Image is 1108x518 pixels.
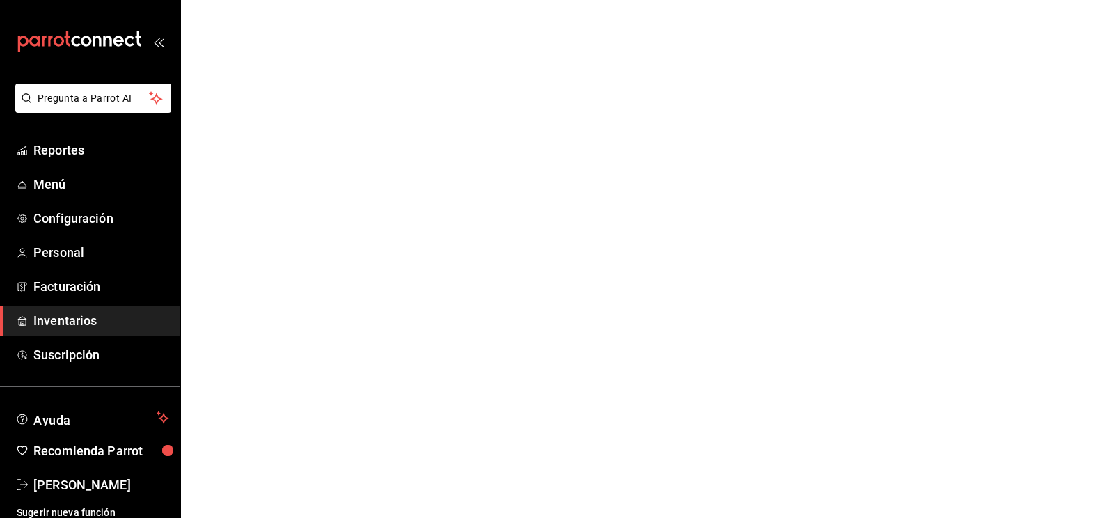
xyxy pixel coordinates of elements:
[33,345,169,364] span: Suscripción
[33,441,169,460] span: Recomienda Parrot
[33,141,169,159] span: Reportes
[33,209,169,228] span: Configuración
[33,277,169,296] span: Facturación
[33,311,169,330] span: Inventarios
[33,243,169,262] span: Personal
[153,36,164,47] button: open_drawer_menu
[15,84,171,113] button: Pregunta a Parrot AI
[33,175,169,194] span: Menú
[33,409,151,426] span: Ayuda
[33,476,169,494] span: [PERSON_NAME]
[10,101,171,116] a: Pregunta a Parrot AI
[38,91,150,106] span: Pregunta a Parrot AI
